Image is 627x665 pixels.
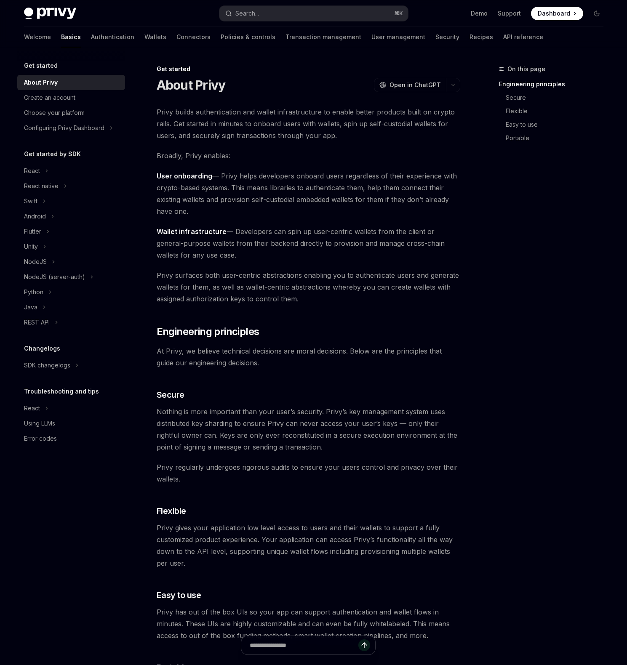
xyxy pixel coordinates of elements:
[221,27,275,47] a: Policies & controls
[91,27,134,47] a: Authentication
[17,239,125,254] button: Unity
[17,90,125,105] a: Create an account
[498,9,521,18] a: Support
[499,118,610,131] a: Easy to use
[394,10,403,17] span: ⌘ K
[24,272,85,282] div: NodeJS (server-auth)
[157,65,460,73] div: Get started
[285,27,361,47] a: Transaction management
[24,242,38,252] div: Unity
[157,227,227,236] strong: Wallet infrastructure
[17,285,125,300] button: Python
[358,639,370,651] button: Send message
[24,403,40,413] div: React
[24,27,51,47] a: Welcome
[17,105,125,120] a: Choose your platform
[24,61,58,71] h5: Get started
[24,166,40,176] div: React
[538,9,570,18] span: Dashboard
[499,91,610,104] a: Secure
[24,343,60,354] h5: Changelogs
[503,27,543,47] a: API reference
[17,224,125,239] button: Flutter
[17,178,125,194] button: React native
[17,120,125,136] button: Configuring Privy Dashboard
[24,434,57,444] div: Error codes
[24,108,85,118] div: Choose your platform
[24,211,46,221] div: Android
[17,416,125,431] a: Using LLMs
[17,315,125,330] button: REST API
[24,149,81,159] h5: Get started by SDK
[590,7,603,20] button: Toggle dark mode
[471,9,488,18] a: Demo
[371,27,425,47] a: User management
[24,257,47,267] div: NodeJS
[157,522,460,569] span: Privy gives your application low level access to users and their wallets to support a fully custo...
[374,78,446,92] button: Open in ChatGPT
[17,163,125,178] button: React
[499,77,610,91] a: Engineering principles
[435,27,459,47] a: Security
[470,27,493,47] a: Recipes
[157,345,460,369] span: At Privy, we believe technical decisions are moral decisions. Below are the principles that guide...
[24,196,37,206] div: Swift
[157,172,212,180] strong: User onboarding
[157,389,184,401] span: Secure
[157,106,460,141] span: Privy builds authentication and wallet infrastructure to enable better products built on crypto r...
[507,64,545,74] span: On this page
[17,194,125,209] button: Swift
[24,418,55,428] div: Using LLMs
[157,77,226,93] h1: About Privy
[235,8,259,19] div: Search...
[17,358,125,373] button: SDK changelogs
[250,636,358,654] input: Ask a question...
[219,6,408,21] button: Search...⌘K
[157,150,460,162] span: Broadly, Privy enables:
[24,287,43,297] div: Python
[17,431,125,446] a: Error codes
[176,27,211,47] a: Connectors
[17,209,125,224] button: Android
[499,104,610,118] a: Flexible
[531,7,583,20] a: Dashboard
[157,406,460,453] span: Nothing is more important than your user’s security. Privy’s key management system uses distribut...
[17,401,125,416] button: React
[157,269,460,305] span: Privy surfaces both user-centric abstractions enabling you to authenticate users and generate wal...
[17,75,125,90] a: About Privy
[24,226,41,237] div: Flutter
[17,269,125,285] button: NodeJS (server-auth)
[24,123,104,133] div: Configuring Privy Dashboard
[24,93,75,103] div: Create an account
[24,77,58,88] div: About Privy
[24,360,70,370] div: SDK changelogs
[157,170,460,217] span: — Privy helps developers onboard users regardless of their experience with crypto-based systems. ...
[390,81,441,89] span: Open in ChatGPT
[157,226,460,261] span: — Developers can spin up user-centric wallets from the client or general-purpose wallets from the...
[157,461,460,485] span: Privy regularly undergoes rigorous audits to ensure your users control and privacy over their wal...
[157,606,460,641] span: Privy has out of the box UIs so your app can support authentication and wallet flows in minutes. ...
[24,181,59,191] div: React native
[157,589,201,601] span: Easy to use
[17,300,125,315] button: Java
[24,8,76,19] img: dark logo
[17,254,125,269] button: NodeJS
[157,325,259,338] span: Engineering principles
[61,27,81,47] a: Basics
[144,27,166,47] a: Wallets
[24,386,99,396] h5: Troubleshooting and tips
[24,302,37,312] div: Java
[24,317,50,327] div: REST API
[499,131,610,145] a: Portable
[157,505,186,517] span: Flexible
